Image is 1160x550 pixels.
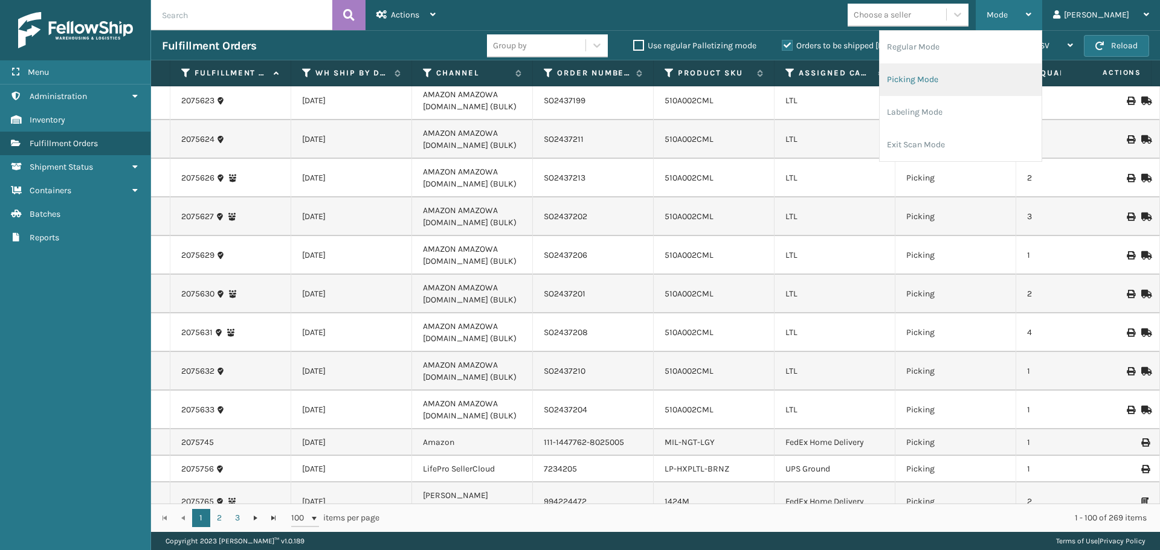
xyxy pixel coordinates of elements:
[665,173,714,183] a: 510A002CML
[775,313,895,352] td: LTL
[533,482,654,521] td: 994224472
[1141,367,1149,376] i: Mark as Shipped
[18,12,133,48] img: logo
[665,327,714,337] a: 510A002CML
[1141,406,1149,414] i: Mark as Shipped
[854,8,911,21] div: Choose a seller
[895,197,1016,236] td: Picking
[30,185,71,196] span: Containers
[775,159,895,197] td: LTL
[533,352,654,391] td: SO2437210
[1141,290,1149,298] i: Mark as Shipped
[775,120,895,159] td: LTL
[412,313,533,352] td: AMAZON AMAZOWA [DOMAIN_NAME] (BULK)
[1141,213,1149,221] i: Mark as Shipped
[1141,251,1149,260] i: Mark as Shipped
[412,236,533,275] td: AMAZON AMAZOWA [DOMAIN_NAME] (BULK)
[291,120,412,159] td: [DATE]
[412,120,533,159] td: AMAZON AMAZOWA [DOMAIN_NAME] (BULK)
[665,464,729,474] a: LP-HXPLTL-BRNZ
[533,429,654,456] td: 111-1447762-8025005
[1056,532,1145,550] div: |
[493,39,527,52] div: Group by
[1127,135,1134,144] i: Print BOL
[412,456,533,482] td: LifePro SellerCloud
[1016,197,1137,236] td: 3
[162,39,256,53] h3: Fulfillment Orders
[412,352,533,391] td: AMAZON AMAZOWA [DOMAIN_NAME] (BULK)
[30,138,98,149] span: Fulfillment Orders
[895,391,1016,429] td: Picking
[665,211,714,222] a: 510A002CML
[1016,482,1137,521] td: 2
[1127,367,1134,376] i: Print BOL
[1141,174,1149,182] i: Mark as Shipped
[181,95,214,107] a: 2075623
[251,513,260,523] span: Go to the next page
[1056,537,1098,545] a: Terms of Use
[1141,97,1149,105] i: Mark as Shipped
[391,10,419,20] span: Actions
[533,313,654,352] td: SO2437208
[1141,497,1149,506] i: Print Packing Slip
[291,236,412,275] td: [DATE]
[895,482,1016,521] td: Picking
[895,429,1016,456] td: Picking
[533,120,654,159] td: SO2437211
[1127,174,1134,182] i: Print BOL
[895,352,1016,391] td: Picking
[1141,328,1149,337] i: Mark as Shipped
[533,236,654,275] td: SO2437206
[1016,236,1137,275] td: 1
[895,236,1016,275] td: Picking
[1127,290,1134,298] i: Print BOL
[291,82,412,120] td: [DATE]
[30,91,87,101] span: Administration
[775,482,895,521] td: FedEx Home Delivery
[775,236,895,275] td: LTL
[195,68,268,78] label: Fulfillment Order Id
[269,513,279,523] span: Go to the last page
[291,313,412,352] td: [DATE]
[799,68,872,78] label: Assigned Carrier Service
[412,275,533,313] td: AMAZON AMAZOWA [DOMAIN_NAME] (BULK)
[412,429,533,456] td: Amazon
[665,437,715,447] a: MIL-NGT-LGY
[678,68,751,78] label: Product SKU
[533,275,654,313] td: SO2437201
[1127,213,1134,221] i: Print BOL
[291,391,412,429] td: [DATE]
[1141,438,1149,447] i: Print Label
[533,456,654,482] td: 7234205
[633,40,756,51] label: Use regular Palletizing mode
[1127,97,1134,105] i: Print BOL
[1016,313,1137,352] td: 4
[228,509,246,527] a: 3
[665,405,714,415] a: 510A002CML
[28,67,49,77] span: Menu
[192,509,210,527] a: 1
[1084,35,1149,57] button: Reload
[782,40,899,51] label: Orders to be shipped [DATE]
[291,509,379,527] span: items per page
[1141,465,1149,473] i: Print Label
[210,509,228,527] a: 2
[1127,406,1134,414] i: Print BOL
[1016,429,1137,456] td: 1
[533,82,654,120] td: SO2437199
[1141,135,1149,144] i: Mark as Shipped
[315,68,388,78] label: WH Ship By Date
[166,532,304,550] p: Copyright 2023 [PERSON_NAME]™ v 1.0.189
[396,512,1147,524] div: 1 - 100 of 269 items
[880,96,1042,129] li: Labeling Mode
[291,429,412,456] td: [DATE]
[533,391,654,429] td: SO2437204
[291,352,412,391] td: [DATE]
[895,456,1016,482] td: Picking
[775,197,895,236] td: LTL
[533,159,654,197] td: SO2437213
[181,211,214,223] a: 2075627
[412,82,533,120] td: AMAZON AMAZOWA [DOMAIN_NAME] (BULK)
[181,496,214,508] a: 2075765
[291,197,412,236] td: [DATE]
